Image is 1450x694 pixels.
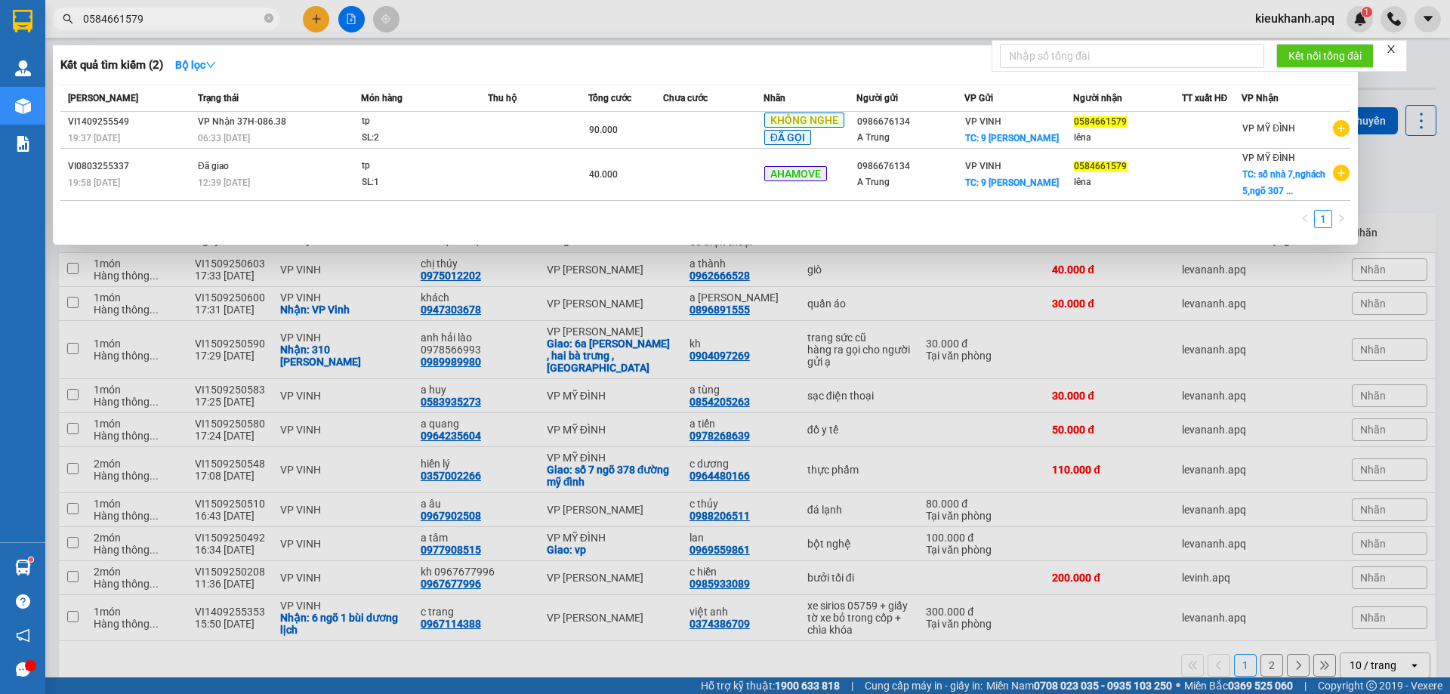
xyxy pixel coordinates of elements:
[589,125,618,135] span: 90.000
[362,113,475,130] div: tp
[1337,214,1346,223] span: right
[1182,93,1228,103] span: TT xuất HĐ
[1242,123,1295,134] span: VP MỸ ĐÌNH
[15,60,31,76] img: warehouse-icon
[1073,93,1122,103] span: Người nhận
[362,174,475,191] div: SL: 1
[1074,161,1127,171] span: 0584661579
[175,59,216,71] strong: Bộ lọc
[362,158,475,174] div: tp
[1315,211,1331,227] a: 1
[1296,210,1314,228] li: Previous Page
[68,177,120,188] span: 19:58 [DATE]
[198,133,250,143] span: 06:33 [DATE]
[1000,44,1264,68] input: Nhập số tổng đài
[361,93,403,103] span: Món hàng
[13,10,32,32] img: logo-vxr
[764,93,785,103] span: Nhãn
[16,594,30,609] span: question-circle
[856,93,898,103] span: Người gửi
[857,130,964,146] div: A Trung
[68,114,193,130] div: VI1409255549
[488,93,517,103] span: Thu hộ
[29,557,33,562] sup: 1
[1386,44,1396,54] span: close
[264,12,273,26] span: close-circle
[1332,210,1350,228] button: right
[16,662,30,677] span: message
[198,93,239,103] span: Trạng thái
[15,98,31,114] img: warehouse-icon
[1314,210,1332,228] li: 1
[163,53,228,77] button: Bộ lọcdown
[764,113,844,128] span: KHÔNG NGHE
[362,130,475,147] div: SL: 2
[63,14,73,24] span: search
[60,57,163,73] h3: Kết quả tìm kiếm ( 2 )
[764,166,827,181] span: AHAMOVE
[965,177,1059,188] span: TC: 9 [PERSON_NAME]
[1288,48,1362,64] span: Kết nối tổng đài
[198,161,229,171] span: Đã giao
[965,161,1001,171] span: VP VINH
[964,93,993,103] span: VP Gửi
[663,93,708,103] span: Chưa cước
[857,114,964,130] div: 0986676134
[1074,130,1181,146] div: lêna
[1300,214,1310,223] span: left
[1242,93,1279,103] span: VP Nhận
[16,628,30,643] span: notification
[764,130,811,145] span: ĐÃ GỌI
[83,11,261,27] input: Tìm tên, số ĐT hoặc mã đơn
[198,177,250,188] span: 12:39 [DATE]
[1333,120,1350,137] span: plus-circle
[68,93,138,103] span: [PERSON_NAME]
[68,159,193,174] div: VI0803255337
[588,93,631,103] span: Tổng cước
[857,174,964,190] div: A Trung
[1242,153,1295,163] span: VP MỸ ĐÌNH
[198,116,286,127] span: VP Nhận 37H-086.38
[965,116,1001,127] span: VP VINH
[1296,210,1314,228] button: left
[264,14,273,23] span: close-circle
[68,133,120,143] span: 19:37 [DATE]
[1242,169,1325,196] span: TC: số nhà 7,nghách 5,ngõ 307 ...
[1276,44,1374,68] button: Kết nối tổng đài
[965,133,1059,143] span: TC: 9 [PERSON_NAME]
[589,169,618,180] span: 40.000
[1333,165,1350,181] span: plus-circle
[1074,116,1127,127] span: 0584661579
[15,560,31,575] img: warehouse-icon
[857,159,964,174] div: 0986676134
[1332,210,1350,228] li: Next Page
[205,60,216,70] span: down
[15,136,31,152] img: solution-icon
[1074,174,1181,190] div: lêna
